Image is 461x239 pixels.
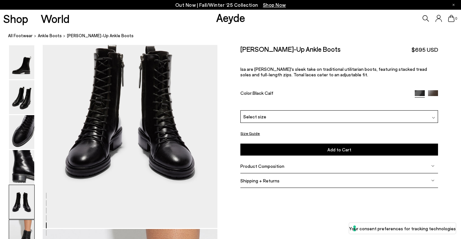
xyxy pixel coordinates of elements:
[9,115,34,149] img: Isa Lace-Up Ankle Boots - Image 3
[431,179,434,182] img: svg%3E
[240,163,284,169] span: Product Composition
[9,45,34,79] img: Isa Lace-Up Ankle Boots - Image 1
[253,90,273,96] span: Black Calf
[8,27,461,45] nav: breadcrumb
[412,46,438,54] span: $695 USD
[240,144,438,156] button: Add to Cart
[243,113,266,120] span: Select size
[240,129,260,137] button: Size Guide
[9,80,34,114] img: Isa Lace-Up Ankle Boots - Image 2
[432,116,435,119] img: svg%3E
[38,33,62,38] span: ankle boots
[8,32,33,39] a: All Footwear
[327,147,351,152] span: Add to Cart
[263,2,286,8] span: Navigate to /collections/new-in
[175,1,286,9] p: Out Now | Fall/Winter ‘25 Collection
[38,32,62,39] a: ankle boots
[455,17,458,20] span: 0
[431,164,434,168] img: svg%3E
[216,11,245,24] a: Aeyde
[41,13,70,24] a: World
[349,223,456,234] button: Your consent preferences for tracking technologies
[9,150,34,184] img: Isa Lace-Up Ankle Boots - Image 4
[240,178,280,183] span: Shipping + Returns
[240,66,427,77] span: Isa are [PERSON_NAME]'s sleek take on traditional utilitarian boots, featuring stacked tread sole...
[240,90,408,98] div: Color:
[67,32,134,39] span: [PERSON_NAME]-Up Ankle Boots
[3,13,28,24] a: Shop
[240,45,341,53] h2: [PERSON_NAME]-Up Ankle Boots
[349,225,456,232] label: Your consent preferences for tracking technologies
[9,185,34,219] img: Isa Lace-Up Ankle Boots - Image 5
[448,15,455,22] a: 0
